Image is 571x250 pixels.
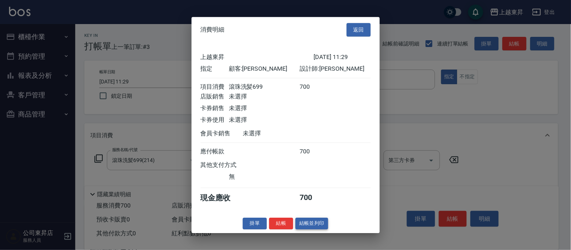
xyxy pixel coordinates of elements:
[201,53,314,61] div: 上越東昇
[347,23,371,37] button: 返回
[269,218,293,229] button: 結帳
[201,105,229,112] div: 卡券銷售
[201,130,243,138] div: 會員卡銷售
[300,148,328,156] div: 700
[300,65,370,73] div: 設計師: [PERSON_NAME]
[201,116,229,124] div: 卡券使用
[295,218,328,229] button: 結帳並列印
[300,193,328,203] div: 700
[229,116,300,124] div: 未選擇
[201,26,225,33] span: 消費明細
[201,193,243,203] div: 現金應收
[300,83,328,91] div: 700
[201,93,229,101] div: 店販銷售
[314,53,371,61] div: [DATE] 11:29
[229,65,300,73] div: 顧客: [PERSON_NAME]
[201,161,257,169] div: 其他支付方式
[201,83,229,91] div: 項目消費
[243,218,267,229] button: 掛單
[229,83,300,91] div: 滾珠洗髪699
[229,173,300,181] div: 無
[201,148,229,156] div: 應付帳款
[201,65,229,73] div: 指定
[243,130,314,138] div: 未選擇
[229,105,300,112] div: 未選擇
[229,93,300,101] div: 未選擇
